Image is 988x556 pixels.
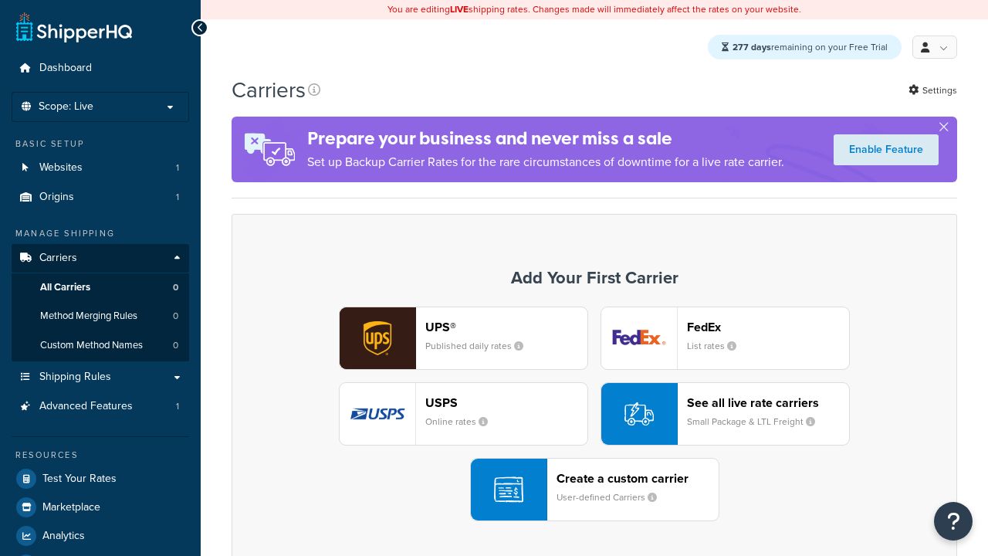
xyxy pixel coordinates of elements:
header: FedEx [687,320,849,334]
div: remaining on your Free Trial [708,35,902,59]
h3: Add Your First Carrier [248,269,941,287]
h4: Prepare your business and never miss a sale [307,126,784,151]
a: Method Merging Rules 0 [12,302,189,331]
b: LIVE [450,2,469,16]
a: Custom Method Names 0 [12,331,189,360]
span: Origins [39,191,74,204]
p: Set up Backup Carrier Rates for the rare circumstances of downtime for a live rate carrier. [307,151,784,173]
li: Websites [12,154,189,182]
img: icon-carrier-liverate-becf4550.svg [624,399,654,429]
button: fedEx logoFedExList rates [601,307,850,370]
a: All Carriers 0 [12,273,189,302]
span: 1 [176,400,179,413]
li: All Carriers [12,273,189,302]
a: Websites 1 [12,154,189,182]
a: Carriers [12,244,189,273]
a: Advanced Features 1 [12,392,189,421]
span: Method Merging Rules [40,310,137,323]
a: ShipperHQ Home [16,12,132,42]
small: List rates [687,339,749,353]
div: Basic Setup [12,137,189,151]
a: Settings [908,80,957,101]
span: 1 [176,191,179,204]
img: icon-carrier-custom-c93b8a24.svg [494,475,523,504]
button: Create a custom carrierUser-defined Carriers [470,458,719,521]
li: Custom Method Names [12,331,189,360]
img: usps logo [340,383,415,445]
span: Dashboard [39,62,92,75]
span: Test Your Rates [42,473,117,486]
a: Shipping Rules [12,363,189,392]
span: 0 [173,281,178,294]
header: Create a custom carrier [557,471,719,486]
span: Analytics [42,530,85,543]
header: UPS® [425,320,587,334]
span: 0 [173,339,178,352]
header: USPS [425,395,587,410]
img: ups logo [340,307,415,369]
a: Dashboard [12,54,189,83]
span: Carriers [39,252,77,265]
a: Analytics [12,522,189,550]
button: usps logoUSPSOnline rates [339,382,588,446]
span: Custom Method Names [40,339,143,352]
a: Origins 1 [12,183,189,212]
small: Online rates [425,415,500,429]
small: Small Package & LTL Freight [687,415,827,429]
a: Marketplace [12,493,189,521]
a: Test Your Rates [12,465,189,493]
span: 0 [173,310,178,323]
strong: 277 days [733,40,771,54]
button: Open Resource Center [934,502,973,541]
button: ups logoUPS®Published daily rates [339,307,588,370]
span: Websites [39,161,83,175]
header: See all live rate carriers [687,395,849,410]
a: Enable Feature [834,134,939,165]
li: Method Merging Rules [12,302,189,331]
div: Manage Shipping [12,227,189,240]
small: Published daily rates [425,339,536,353]
li: Carriers [12,244,189,361]
div: Resources [12,449,189,462]
h1: Carriers [232,75,306,105]
img: fedEx logo [601,307,677,369]
span: Shipping Rules [39,371,111,384]
li: Origins [12,183,189,212]
span: Marketplace [42,501,100,514]
span: Scope: Live [39,100,93,114]
span: All Carriers [40,281,90,294]
img: ad-rules-rateshop-fe6ec290ccb7230408bd80ed9643f0289d75e0ffd9eb532fc0e269fcd187b520.png [232,117,307,182]
small: User-defined Carriers [557,490,669,504]
li: Advanced Features [12,392,189,421]
span: Advanced Features [39,400,133,413]
span: 1 [176,161,179,175]
button: See all live rate carriersSmall Package & LTL Freight [601,382,850,446]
